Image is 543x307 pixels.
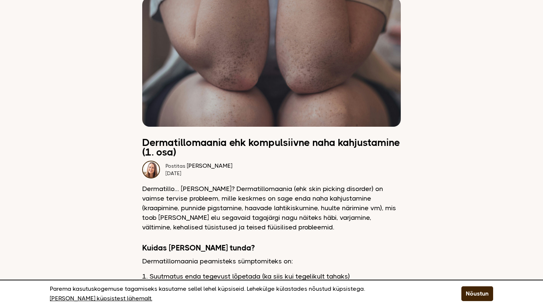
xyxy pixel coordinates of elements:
div: [DATE] [165,170,232,177]
p: Dermatillo… [PERSON_NAME]? Dermatillomaania (ehk skin picking disorder) on vaimse tervise problee... [142,184,401,232]
h3: Kuidas [PERSON_NAME] tunda? [142,243,401,253]
button: Nõustun [461,286,493,301]
a: [PERSON_NAME] küpsistest lähemalt. [50,294,152,303]
p: Dermatillomaania peamisteks sümptomiteks on: [142,256,401,266]
img: Dagmar naeratamas [142,161,160,178]
li: Suutmatus enda tegevust lõpetada (ka siis kui tegelikult tahaks) [150,272,401,281]
div: [PERSON_NAME] [165,162,232,170]
h2: Dermatillomaania ehk kompulsiivne naha kahjustamine (1. osa) [142,138,401,157]
p: Parema kasutuskogemuse tagamiseks kasutame sellel lehel küpsiseid. Lehekülge külastades nõustud k... [50,284,443,303]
